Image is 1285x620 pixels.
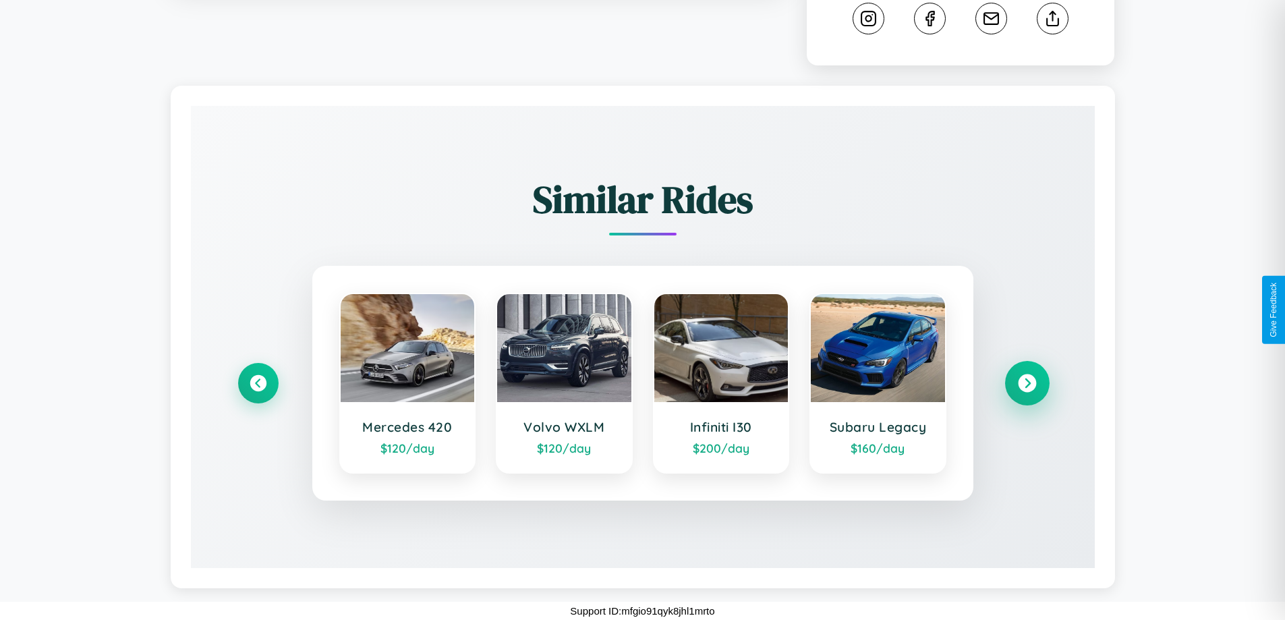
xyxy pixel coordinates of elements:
[339,293,476,474] a: Mercedes 420$120/day
[1269,283,1278,337] div: Give Feedback
[354,441,461,455] div: $ 120 /day
[824,419,932,435] h3: Subaru Legacy
[511,441,618,455] div: $ 120 /day
[668,441,775,455] div: $ 200 /day
[570,602,714,620] p: Support ID: mfgio91qyk8jhl1mrto
[653,293,790,474] a: Infiniti I30$200/day
[238,173,1048,225] h2: Similar Rides
[809,293,946,474] a: Subaru Legacy$160/day
[496,293,633,474] a: Volvo WXLM$120/day
[511,419,618,435] h3: Volvo WXLM
[354,419,461,435] h3: Mercedes 420
[824,441,932,455] div: $ 160 /day
[668,419,775,435] h3: Infiniti I30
